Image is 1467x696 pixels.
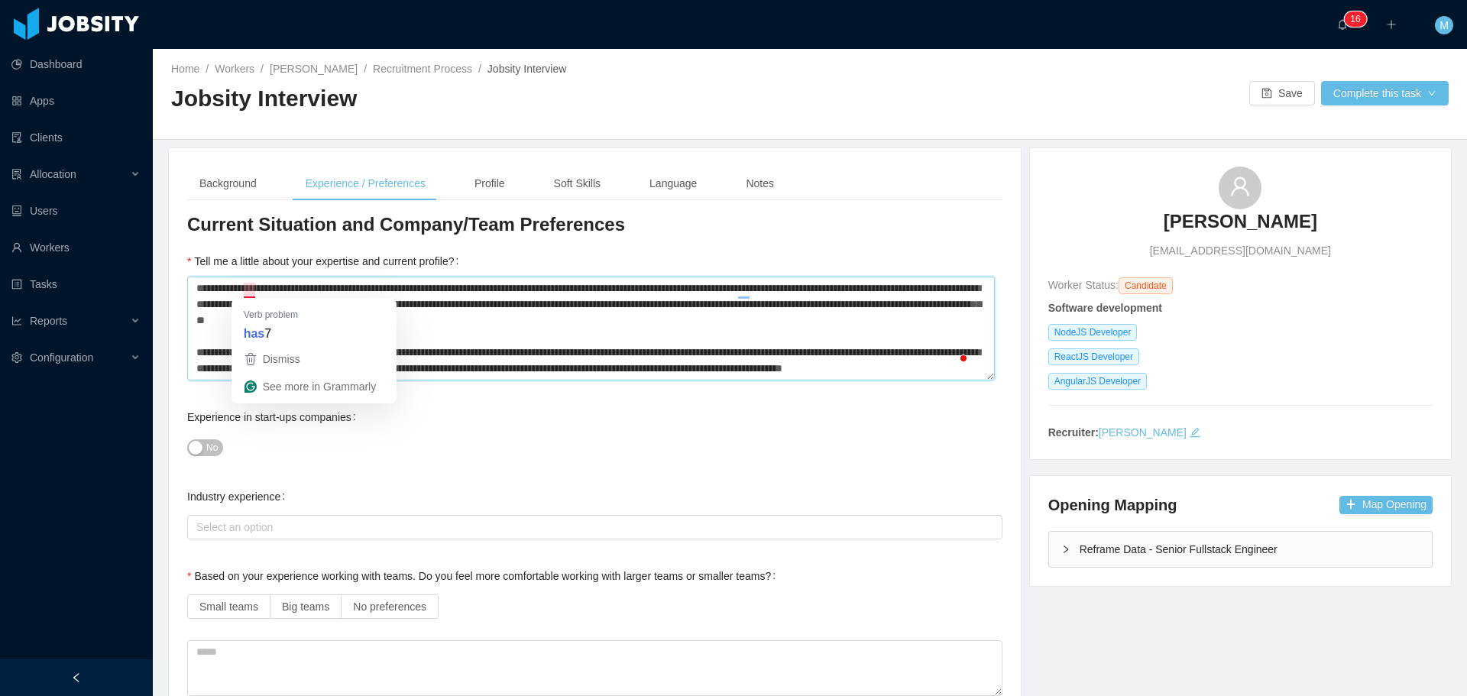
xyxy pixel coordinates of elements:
span: / [364,63,367,75]
a: icon: robotUsers [11,196,141,226]
span: Configuration [30,351,93,364]
i: icon: bell [1337,19,1348,30]
button: Complete this taskicon: down [1321,81,1449,105]
h2: Jobsity Interview [171,83,810,115]
span: Candidate [1119,277,1173,294]
span: Small teams [199,601,258,613]
span: Big teams [282,601,329,613]
button: Experience in start-ups companies [187,439,223,456]
span: [EMAIL_ADDRESS][DOMAIN_NAME] [1150,243,1331,259]
a: icon: profileTasks [11,269,141,299]
sup: 16 [1344,11,1366,27]
a: Workers [215,63,254,75]
i: icon: user [1229,176,1251,197]
i: icon: setting [11,352,22,363]
button: icon: saveSave [1249,81,1315,105]
span: Allocation [30,168,76,180]
span: No [206,440,218,455]
a: icon: appstoreApps [11,86,141,116]
span: / [478,63,481,75]
div: Language [637,167,709,201]
div: Soft Skills [542,167,613,201]
i: icon: line-chart [11,316,22,326]
p: 1 [1350,11,1355,27]
p: 6 [1355,11,1361,27]
i: icon: edit [1190,427,1200,438]
div: Notes [733,167,786,201]
div: Profile [462,167,517,201]
strong: Recruiter: [1048,426,1099,439]
span: Worker Status: [1048,279,1119,291]
span: / [261,63,264,75]
label: Experience in start-ups companies [187,411,362,423]
h3: [PERSON_NAME] [1164,209,1317,234]
div: Select an option [196,520,986,535]
div: Background [187,167,269,201]
a: [PERSON_NAME] [1099,426,1187,439]
label: Based on your experience working with teams. Do you feel more comfortable working with larger tea... [187,570,782,582]
a: [PERSON_NAME] [270,63,358,75]
a: icon: userWorkers [11,232,141,263]
a: Home [171,63,199,75]
span: ReactJS Developer [1048,348,1139,365]
span: Reports [30,315,67,327]
div: icon: rightReframe Data - Senior Fullstack Engineer [1049,532,1432,567]
h3: Current Situation and Company/Team Preferences [187,212,1002,237]
textarea: To enrich screen reader interactions, please activate Accessibility in Grammarly extension settings [187,277,995,380]
label: Tell me a little about your expertise and current profile? [187,255,465,267]
a: icon: pie-chartDashboard [11,49,141,79]
span: Jobsity Interview [487,63,566,75]
span: No preferences [353,601,426,613]
div: Experience / Preferences [293,167,438,201]
a: [PERSON_NAME] [1164,209,1317,243]
strong: Software development [1048,302,1162,314]
input: Industry experience [192,518,200,536]
a: Recruitment Process [373,63,472,75]
h4: Opening Mapping [1048,494,1177,516]
span: AngularJS Developer [1048,373,1147,390]
span: NodeJS Developer [1048,324,1138,341]
span: M [1439,16,1449,34]
i: icon: solution [11,169,22,180]
button: icon: plusMap Opening [1339,496,1433,514]
i: icon: right [1061,545,1070,554]
a: icon: auditClients [11,122,141,153]
i: icon: plus [1386,19,1397,30]
span: / [206,63,209,75]
label: Industry experience [187,490,291,503]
